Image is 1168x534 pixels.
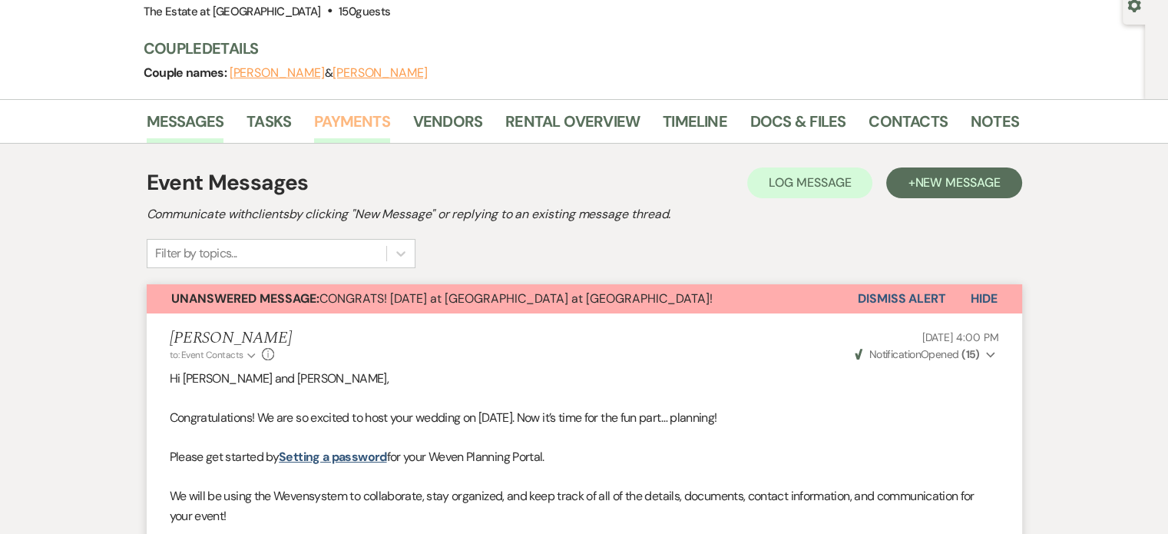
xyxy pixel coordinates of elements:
a: Vendors [413,109,482,143]
span: & [230,65,428,81]
span: system to collaborate, stay organized, and keep track of all of the details, documents, contact i... [170,488,974,524]
span: Hide [971,290,998,307]
span: Couple names: [144,65,230,81]
span: We will be using the Weven [170,488,309,504]
span: to: Event Contacts [170,349,243,361]
a: Messages [147,109,224,143]
a: Contacts [869,109,948,143]
span: CONGRATS! [DATE] at [GEOGRAPHIC_DATA] at [GEOGRAPHIC_DATA]! [171,290,713,307]
button: +New Message [886,167,1021,198]
button: [PERSON_NAME] [333,67,428,79]
a: Notes [971,109,1019,143]
h1: Event Messages [147,167,309,199]
a: Setting a password [279,449,386,465]
h3: Couple Details [144,38,1004,59]
a: Payments [314,109,390,143]
button: NotificationOpened (15) [852,347,998,363]
a: Rental Overview [505,109,640,143]
span: Log Message [769,174,851,191]
span: The Estate at [GEOGRAPHIC_DATA] [144,4,321,19]
span: Please get started by [170,449,280,465]
a: Tasks [247,109,291,143]
button: Hide [946,284,1022,313]
span: for your Weven Planning Portal. [387,449,544,465]
button: Dismiss Alert [858,284,946,313]
strong: Unanswered Message: [171,290,319,307]
button: Log Message [747,167,872,198]
span: Opened [855,347,980,361]
a: Timeline [663,109,727,143]
span: Hi [PERSON_NAME] and [PERSON_NAME], [170,370,389,386]
div: Filter by topics... [155,244,237,263]
a: Docs & Files [750,109,845,143]
h2: Communicate with clients by clicking "New Message" or replying to an existing message thread. [147,205,1022,224]
button: Unanswered Message:CONGRATS! [DATE] at [GEOGRAPHIC_DATA] at [GEOGRAPHIC_DATA]! [147,284,858,313]
span: 150 guests [339,4,390,19]
strong: ( 15 ) [961,347,980,361]
button: [PERSON_NAME] [230,67,325,79]
span: [DATE] 4:00 PM [921,330,998,344]
span: Congratulations! We are so excited to host your wedding on [DATE]. Now it’s time for the fun part... [170,410,717,426]
span: New Message [915,174,1000,191]
span: Notification [869,347,921,361]
h5: [PERSON_NAME] [170,329,292,348]
button: to: Event Contacts [170,348,258,362]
